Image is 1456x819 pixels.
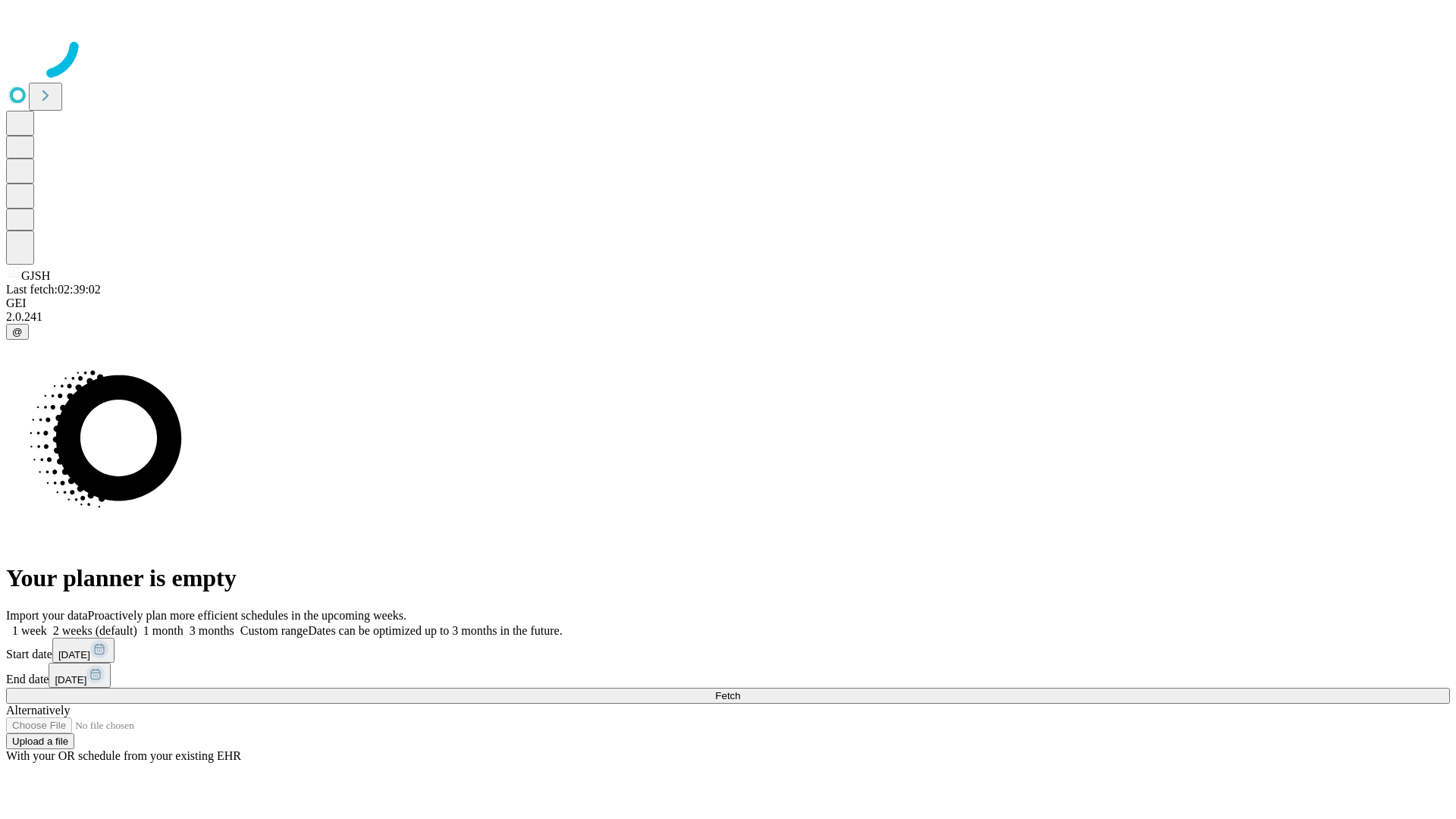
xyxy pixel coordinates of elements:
[6,564,1450,592] h1: Your planner is empty
[6,638,1450,663] div: Start date
[55,674,86,686] span: [DATE]
[6,283,101,296] span: Last fetch: 02:39:02
[6,310,1450,324] div: 2.0.241
[6,749,241,762] span: With your OR schedule from your existing EHR
[58,649,90,661] span: [DATE]
[6,704,70,717] span: Alternatively
[715,690,740,701] span: Fetch
[190,624,234,637] span: 3 months
[6,324,29,340] button: @
[21,269,50,282] span: GJSH
[88,609,406,622] span: Proactively plan more efficient schedules in the upcoming weeks.
[53,624,137,637] span: 2 weeks (default)
[6,688,1450,704] button: Fetch
[52,638,115,663] button: [DATE]
[12,624,47,637] span: 1 week
[6,663,1450,688] div: End date
[49,663,111,688] button: [DATE]
[6,297,1450,310] div: GEI
[308,624,562,637] span: Dates can be optimized up to 3 months in the future.
[6,609,88,622] span: Import your data
[12,326,23,337] span: @
[143,624,184,637] span: 1 month
[6,733,74,749] button: Upload a file
[240,624,308,637] span: Custom range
